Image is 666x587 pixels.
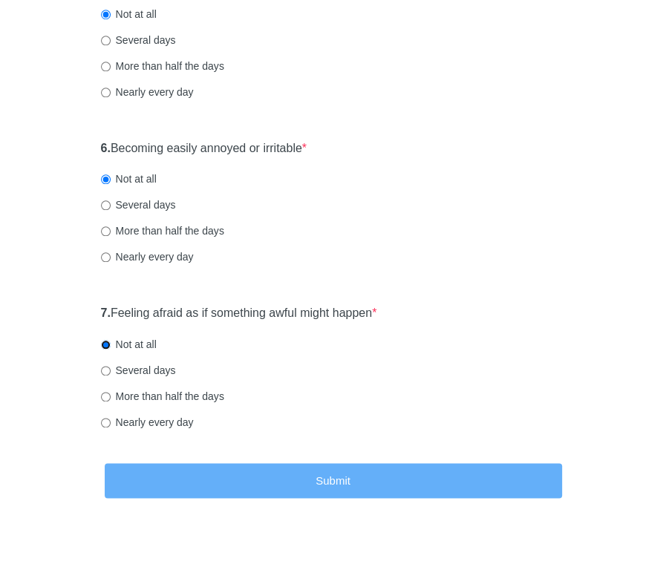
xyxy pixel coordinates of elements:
[101,62,111,71] input: More than half the days
[101,366,111,376] input: Several days
[101,200,111,210] input: Several days
[101,363,176,378] label: Several days
[101,197,176,212] label: Several days
[101,223,224,238] label: More than half the days
[101,88,111,97] input: Nearly every day
[101,171,157,186] label: Not at all
[101,10,111,19] input: Not at all
[101,33,176,47] label: Several days
[101,142,111,154] strong: 6.
[101,340,111,350] input: Not at all
[101,415,194,430] label: Nearly every day
[101,306,111,319] strong: 7.
[101,392,111,401] input: More than half the days
[101,36,111,45] input: Several days
[101,85,194,99] label: Nearly every day
[101,418,111,427] input: Nearly every day
[101,174,111,184] input: Not at all
[101,226,111,236] input: More than half the days
[101,140,307,157] label: Becoming easily annoyed or irritable
[101,305,377,322] label: Feeling afraid as if something awful might happen
[105,463,562,498] button: Submit
[101,7,157,22] label: Not at all
[101,389,224,404] label: More than half the days
[101,252,111,262] input: Nearly every day
[101,337,157,352] label: Not at all
[101,249,194,264] label: Nearly every day
[101,59,224,73] label: More than half the days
